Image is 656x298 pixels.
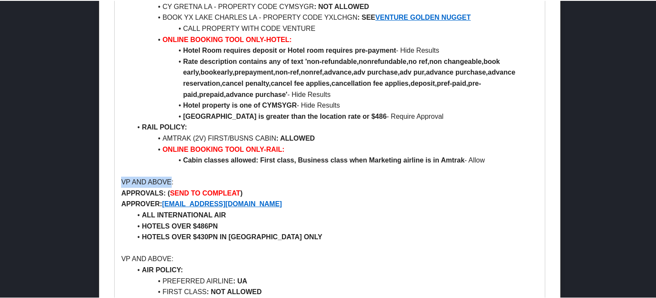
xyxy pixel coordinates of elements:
[131,44,538,55] li: - Hide Results
[183,46,396,53] strong: Hotel Room requires deposit or Hotel room requires pre-payment
[131,286,538,297] li: FIRST CLASS
[131,11,538,22] li: BOOK YX LAKE CHARLES LA - PROPERTY CODE YXLCHGN
[276,134,315,141] strong: : ALLOWED
[131,110,538,121] li: - Require Approval
[142,265,183,273] strong: AIR POLICY:
[183,101,297,108] strong: Hotel property is one of CYMSYGR
[170,189,240,196] strong: SEND TO COMPLEAT
[357,13,375,20] strong: : SEE
[168,189,170,196] strong: (
[131,0,538,12] li: CY GRETNA LA - PROPERTY CODE CYMSYGR
[183,156,465,163] strong: Cabin classes allowed: First class, Business class when Marketing airline is in Amtrak
[131,132,538,143] li: AMTRAK (2V) FIRST/BUSNS CABIN
[121,253,538,264] p: VP AND ABOVE:
[121,189,166,196] strong: APPROVALS:
[142,222,218,229] strong: HOTELS OVER $486PN
[240,189,243,196] strong: )
[131,22,538,33] li: CALL PROPERTY WITH CODE VENTURE
[162,199,282,207] a: [EMAIL_ADDRESS][DOMAIN_NAME]
[121,176,538,187] p: VP AND ABOVE:
[314,2,369,9] strong: : NOT ALLOWED
[142,211,226,218] strong: ALL INTERNATIONAL AIR
[233,277,247,284] strong: : UA
[162,145,284,152] strong: ONLINE BOOKING TOOL ONLY-RAIL:
[131,55,538,99] li: - Hide Results
[142,232,322,240] strong: HOTELS OVER $430PN IN [GEOGRAPHIC_DATA] ONLY
[375,13,471,20] a: VENTURE GOLDEN NUGGET
[183,112,386,119] strong: [GEOGRAPHIC_DATA] is greater than the location rate or $486
[142,123,187,130] strong: RAIL POLICY:
[183,57,517,97] strong: Rate description contains any of text 'non-refundable,nonrefundable,no ref,non changeable,book ea...
[121,199,162,207] strong: APPROVER:
[131,99,538,110] li: - Hide Results
[207,287,261,295] strong: : NOT ALLOWED
[162,35,292,42] strong: ONLINE BOOKING TOOL ONLY-HOTEL:
[131,275,538,286] li: PREFERRED AIRLINE
[131,154,538,165] li: - Allow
